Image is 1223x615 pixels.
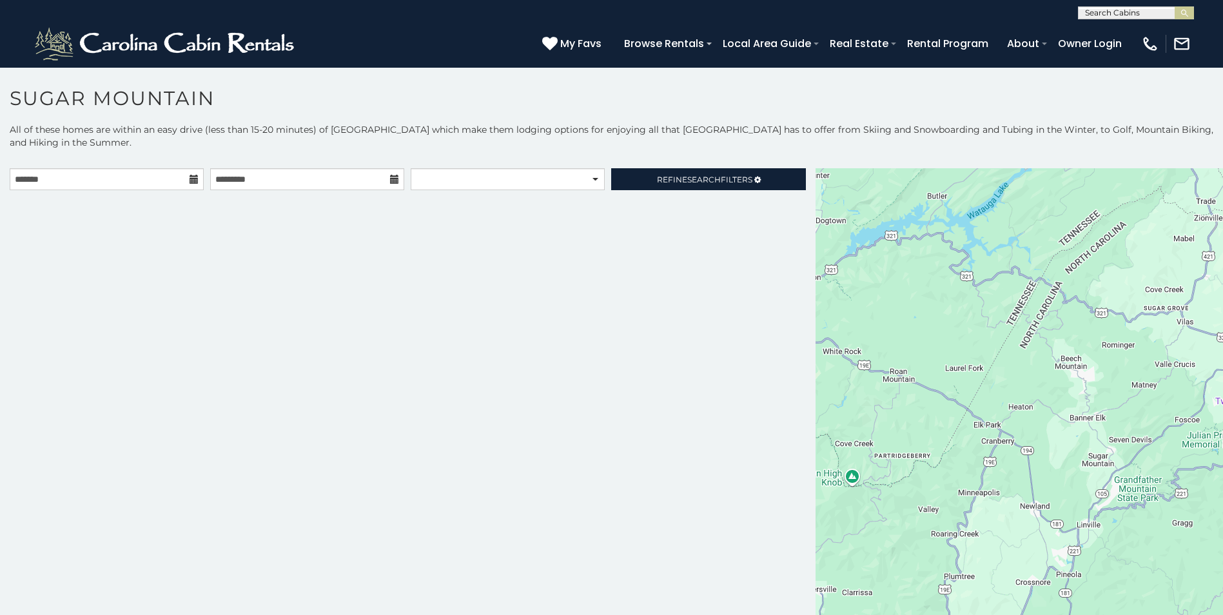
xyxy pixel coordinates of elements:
a: Real Estate [823,32,895,55]
span: My Favs [560,35,602,52]
span: Search [687,175,721,184]
a: RefineSearchFilters [611,168,805,190]
img: mail-regular-white.png [1173,35,1191,53]
a: My Favs [542,35,605,52]
a: Rental Program [901,32,995,55]
img: phone-regular-white.png [1141,35,1159,53]
a: About [1001,32,1046,55]
img: White-1-2.png [32,24,300,63]
a: Local Area Guide [716,32,817,55]
a: Browse Rentals [618,32,710,55]
span: Refine Filters [657,175,752,184]
a: Owner Login [1052,32,1128,55]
